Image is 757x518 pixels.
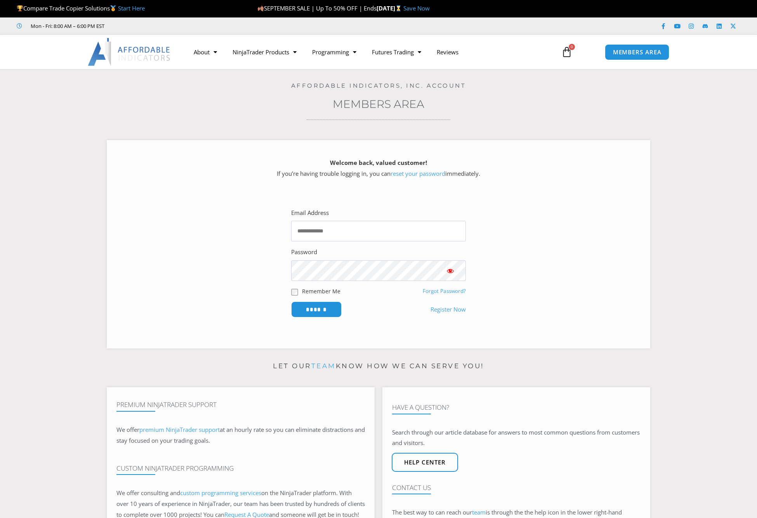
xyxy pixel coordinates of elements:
span: at an hourly rate so you can eliminate distractions and stay focused on your trading goals. [116,426,365,444]
label: Email Address [291,208,329,218]
a: Programming [304,43,364,61]
a: Start Here [118,4,145,12]
p: Search through our article database for answers to most common questions from customers and visit... [392,427,641,449]
a: About [186,43,225,61]
a: reset your password [391,170,445,177]
strong: Welcome back, valued customer! [330,159,427,166]
iframe: Customer reviews powered by Trustpilot [115,22,232,30]
label: Password [291,247,317,258]
a: premium NinjaTrader support [139,426,220,433]
span: Mon - Fri: 8:00 AM – 6:00 PM EST [29,21,104,31]
a: Futures Trading [364,43,429,61]
img: 🥇 [110,5,116,11]
h4: Premium NinjaTrader Support [116,401,365,409]
span: We offer [116,426,139,433]
span: We offer consulting and [116,489,261,497]
h4: Have A Question? [392,404,641,411]
a: team [472,508,486,516]
h4: Custom NinjaTrader Programming [116,464,365,472]
p: Let our know how we can serve you! [107,360,650,372]
button: Show password [435,260,466,281]
span: MEMBERS AREA [613,49,662,55]
img: ⌛ [396,5,401,11]
p: If you’re having trouble logging in, you can immediately. [120,158,637,179]
a: Forgot Password? [423,288,466,295]
a: Save Now [403,4,430,12]
a: Help center [392,453,458,472]
span: SEPTEMBER SALE | Up To 50% OFF | Ends [257,4,377,12]
a: Register Now [431,304,466,315]
label: Remember Me [302,287,340,295]
h4: Contact Us [392,484,641,492]
span: Compare Trade Copier Solutions [17,4,145,12]
a: team [311,362,336,370]
a: Reviews [429,43,466,61]
a: 0 [550,41,584,63]
span: 0 [569,44,575,50]
a: NinjaTrader Products [225,43,304,61]
a: MEMBERS AREA [605,44,670,60]
img: LogoAI | Affordable Indicators – NinjaTrader [88,38,171,66]
img: 🏆 [17,5,23,11]
span: Help center [404,459,446,465]
a: Members Area [333,97,424,111]
a: custom programming services [180,489,261,497]
strong: [DATE] [377,4,403,12]
nav: Menu [186,43,552,61]
a: Affordable Indicators, Inc. Account [291,82,466,89]
img: 🍂 [258,5,264,11]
